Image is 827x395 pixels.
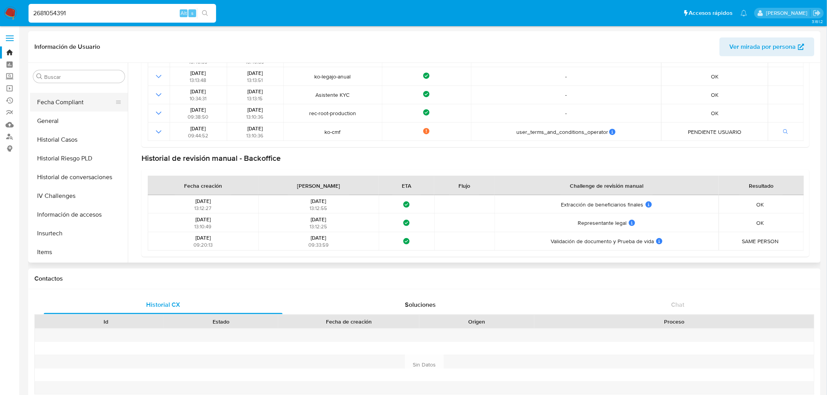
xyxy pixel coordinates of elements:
[30,130,128,149] button: Historial Casos
[30,149,128,168] button: Historial Riesgo PLD
[30,262,128,280] button: KYC
[741,10,747,16] a: Notificaciones
[284,318,414,326] div: Fecha de creación
[30,205,128,224] button: Información de accesos
[671,300,685,309] span: Chat
[30,224,128,243] button: Insurtech
[813,9,821,17] a: Salir
[191,9,193,17] span: s
[181,9,187,17] span: Alt
[197,8,213,19] button: search-icon
[30,168,128,187] button: Historial de conversaciones
[405,300,436,309] span: Soluciones
[44,73,122,80] input: Buscar
[540,318,809,326] div: Proceso
[689,9,733,17] span: Accesos rápidos
[720,37,814,56] button: Ver mirada por persona
[36,73,43,80] button: Buscar
[30,112,128,130] button: General
[169,318,273,326] div: Estado
[766,9,810,17] p: paloma.falcondesoto@mercadolibre.cl
[30,187,128,205] button: IV Challenges
[34,43,100,51] h1: Información de Usuario
[30,93,122,112] button: Fecha Compliant
[54,318,158,326] div: Id
[146,300,180,309] span: Historial CX
[29,8,216,18] input: Buscar usuario o caso...
[34,275,814,283] h1: Contactos
[30,243,128,262] button: Items
[730,37,796,56] span: Ver mirada por persona
[425,318,529,326] div: Origen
